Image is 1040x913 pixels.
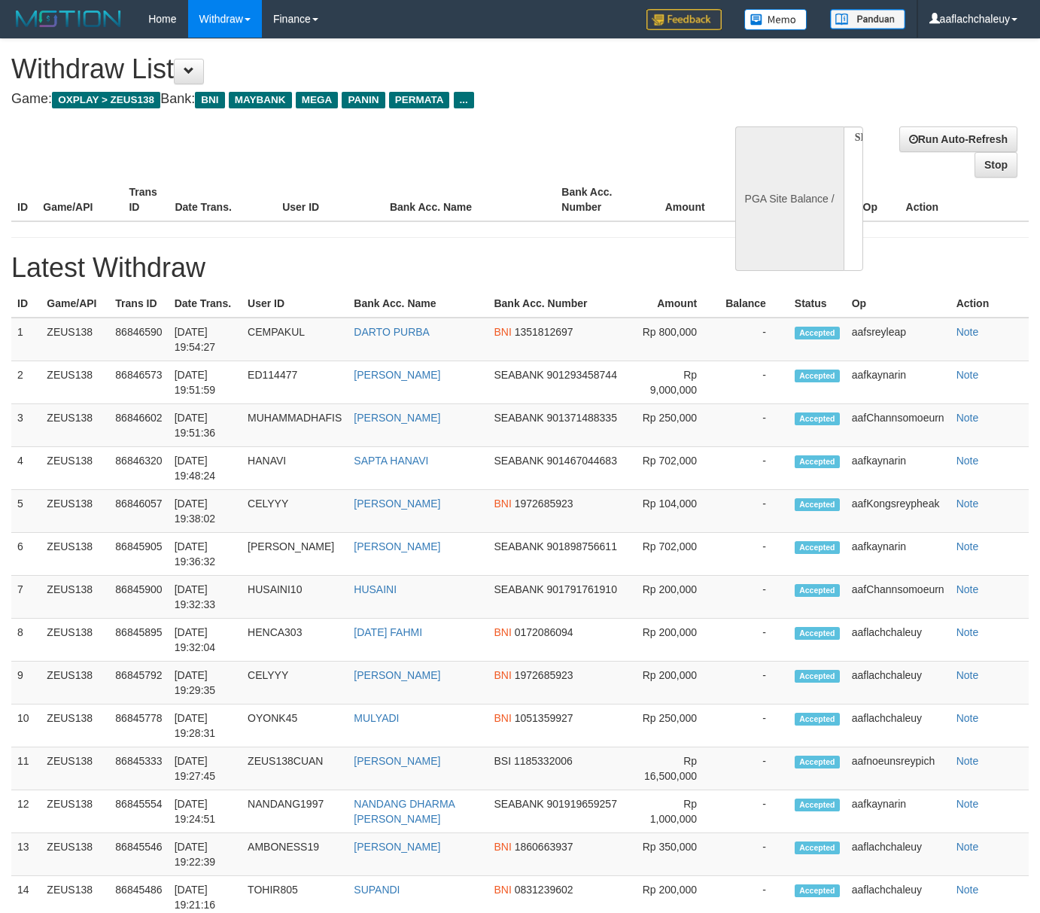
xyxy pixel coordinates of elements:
[515,841,573,853] span: 1860663937
[950,290,1029,318] th: Action
[632,747,719,790] td: Rp 16,500,000
[11,8,126,30] img: MOTION_logo.png
[632,290,719,318] th: Amount
[728,178,807,221] th: Balance
[242,747,348,790] td: ZEUS138CUAN
[41,490,109,533] td: ZEUS138
[632,361,719,404] td: Rp 9,000,000
[41,318,109,361] td: ZEUS138
[37,178,123,221] th: Game/API
[354,884,400,896] a: SUPANDI
[719,747,789,790] td: -
[109,790,168,833] td: 86845554
[11,533,41,576] td: 6
[846,576,950,619] td: aafChannsomoeurn
[169,705,242,747] td: [DATE] 19:28:31
[547,369,617,381] span: 901293458744
[242,447,348,490] td: HANAVI
[354,798,455,825] a: NANDANG DHARMA [PERSON_NAME]
[109,833,168,876] td: 86845546
[41,833,109,876] td: ZEUS138
[41,533,109,576] td: ZEUS138
[547,798,617,810] span: 901919659257
[719,833,789,876] td: -
[795,412,840,425] span: Accepted
[846,705,950,747] td: aaflachchaleuy
[354,755,440,767] a: [PERSON_NAME]
[11,747,41,790] td: 11
[229,92,292,108] span: MAYBANK
[11,619,41,662] td: 8
[632,576,719,619] td: Rp 200,000
[109,447,168,490] td: 86846320
[795,327,840,339] span: Accepted
[956,369,979,381] a: Note
[242,576,348,619] td: HUSAINI10
[515,884,573,896] span: 0831239602
[41,447,109,490] td: ZEUS138
[354,669,440,681] a: [PERSON_NAME]
[795,370,840,382] span: Accepted
[41,404,109,447] td: ZEUS138
[846,533,950,576] td: aafkaynarin
[719,447,789,490] td: -
[123,178,169,221] th: Trans ID
[956,583,979,595] a: Note
[632,404,719,447] td: Rp 250,000
[109,576,168,619] td: 86845900
[354,540,440,552] a: [PERSON_NAME]
[11,178,37,221] th: ID
[384,178,555,221] th: Bank Acc. Name
[354,412,440,424] a: [PERSON_NAME]
[830,9,905,29] img: panduan.png
[11,54,678,84] h1: Withdraw List
[41,747,109,790] td: ZEUS138
[515,626,573,638] span: 0172086094
[846,318,950,361] td: aafsreyleap
[846,404,950,447] td: aafChannsomoeurn
[956,498,979,510] a: Note
[956,455,979,467] a: Note
[632,662,719,705] td: Rp 200,000
[494,626,511,638] span: BNI
[354,455,428,467] a: SAPTA HANAVI
[11,833,41,876] td: 13
[11,361,41,404] td: 2
[494,326,511,338] span: BNI
[846,619,950,662] td: aaflachchaleuy
[719,404,789,447] td: -
[956,412,979,424] a: Note
[348,290,488,318] th: Bank Acc. Name
[11,253,1029,283] h1: Latest Withdraw
[242,533,348,576] td: [PERSON_NAME]
[494,540,543,552] span: SEABANK
[169,447,242,490] td: [DATE] 19:48:24
[109,662,168,705] td: 86845792
[11,490,41,533] td: 5
[846,790,950,833] td: aafkaynarin
[494,412,543,424] span: SEABANK
[52,92,160,108] span: OXPLAY > ZEUS138
[494,369,543,381] span: SEABANK
[242,790,348,833] td: NANDANG1997
[494,455,543,467] span: SEABANK
[296,92,339,108] span: MEGA
[11,662,41,705] td: 9
[109,619,168,662] td: 86845895
[11,447,41,490] td: 4
[795,498,840,511] span: Accepted
[41,662,109,705] td: ZEUS138
[795,670,840,683] span: Accepted
[169,662,242,705] td: [DATE] 19:29:35
[846,447,950,490] td: aafkaynarin
[169,361,242,404] td: [DATE] 19:51:59
[515,498,573,510] span: 1972685923
[41,705,109,747] td: ZEUS138
[846,361,950,404] td: aafkaynarin
[354,326,430,338] a: DARTO PURBA
[494,884,511,896] span: BNI
[354,626,422,638] a: [DATE] FAHMI
[109,533,168,576] td: 86845905
[956,540,979,552] a: Note
[719,533,789,576] td: -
